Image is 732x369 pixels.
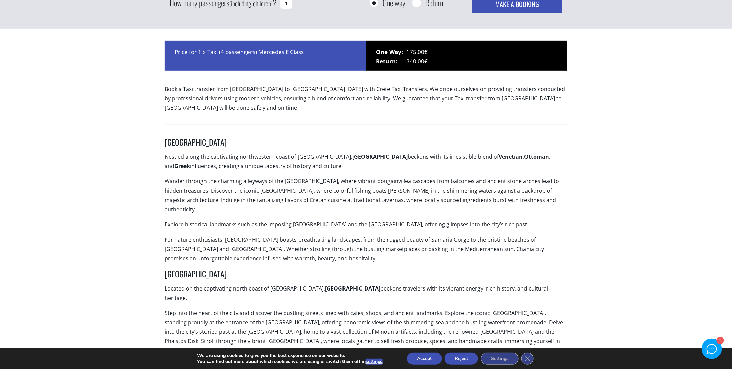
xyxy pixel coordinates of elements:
div: Price for 1 x Taxi (4 passengers) Mercedes E Class [165,41,366,71]
button: Settings [481,353,519,365]
button: settings [366,359,383,365]
p: We are using cookies to give you the best experience on our website. [197,353,384,359]
p: Book a Taxi transfer from [GEOGRAPHIC_DATA] to [GEOGRAPHIC_DATA] [DATE] with Crete Taxi Transfers... [165,84,567,118]
div: 1 [716,337,723,345]
p: Located on the captivating north coast of [GEOGRAPHIC_DATA], beckons travelers with its vibrant e... [165,284,567,308]
button: Close GDPR Cookie Banner [521,353,534,365]
button: Accept [407,353,442,365]
strong: [GEOGRAPHIC_DATA] [352,153,408,160]
p: You can find out more about which cookies we are using or switch them off in . [197,359,384,365]
span: Return: [376,57,406,66]
p: Wander through the charming alleyways of the [GEOGRAPHIC_DATA], where vibrant bougainvillea casca... [165,176,567,220]
strong: [GEOGRAPHIC_DATA] [325,285,380,292]
p: For nature enthusiasts, [GEOGRAPHIC_DATA] boasts breathtaking landscapes, from the rugged beauty ... [165,235,567,269]
h3: [GEOGRAPHIC_DATA] [165,269,567,284]
strong: Greek [174,162,190,170]
p: Nestled along the captivating northwestern coast of [GEOGRAPHIC_DATA], beckons with its irresisti... [165,152,567,176]
strong: Venetian [499,153,523,160]
strong: Ottoman [524,153,549,160]
p: Step into the heart of the city and discover the bustling streets lined with cafes, shops, and an... [165,308,567,361]
div: 175.00€ 340.00€ [366,41,567,71]
span: One Way: [376,47,406,57]
h3: [GEOGRAPHIC_DATA] [165,137,567,152]
button: Reject [445,353,478,365]
p: Explore historical landmarks such as the imposing [GEOGRAPHIC_DATA] and the [GEOGRAPHIC_DATA], of... [165,220,567,235]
